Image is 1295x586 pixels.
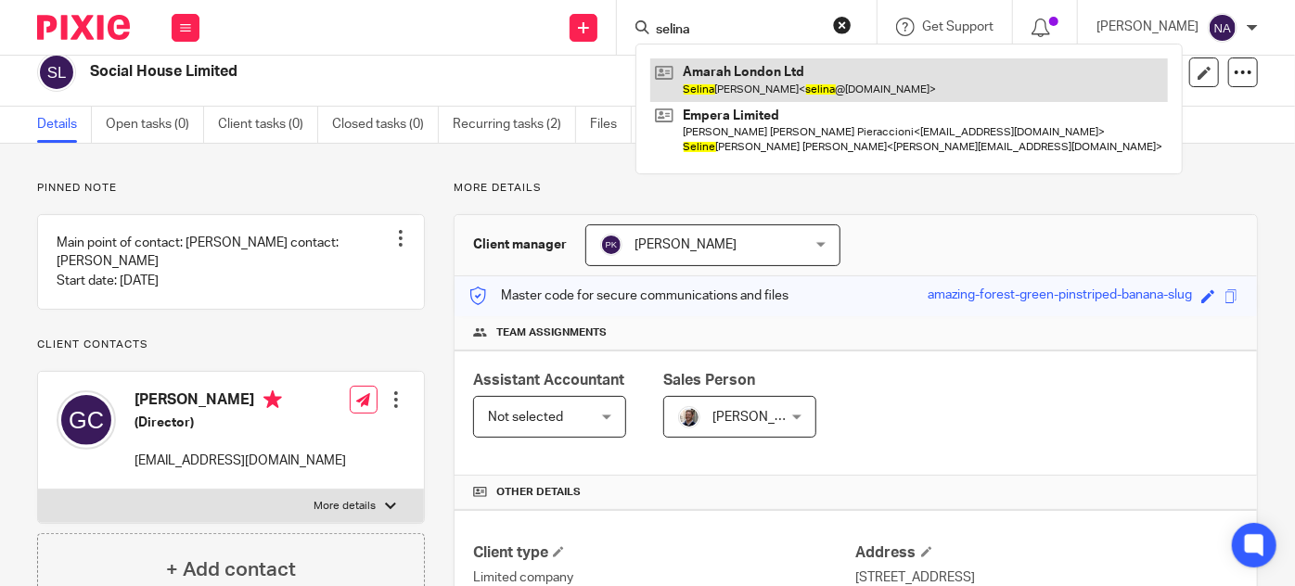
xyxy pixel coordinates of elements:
[263,390,282,409] i: Primary
[600,234,622,256] img: svg%3E
[37,53,76,92] img: svg%3E
[663,373,755,388] span: Sales Person
[473,373,624,388] span: Assistant Accountant
[856,543,1238,563] h4: Address
[135,414,346,432] h5: (Director)
[1096,18,1199,36] p: [PERSON_NAME]
[166,555,296,584] h4: + Add contact
[454,181,1258,196] p: More details
[106,107,204,143] a: Open tasks (0)
[90,62,823,82] h2: Social House Limited
[37,338,425,352] p: Client contacts
[453,107,576,143] a: Recurring tasks (2)
[37,15,130,40] img: Pixie
[496,325,607,340] span: Team assignments
[468,287,789,305] p: Master code for secure communications and files
[218,107,318,143] a: Client tasks (0)
[678,406,700,428] img: Matt%20Circle.png
[635,238,737,251] span: [PERSON_NAME]
[1208,13,1237,43] img: svg%3E
[712,411,814,424] span: [PERSON_NAME]
[37,181,425,196] p: Pinned note
[928,286,1192,307] div: amazing-forest-green-pinstriped-banana-slug
[314,499,376,514] p: More details
[37,107,92,143] a: Details
[473,236,567,254] h3: Client manager
[833,16,852,34] button: Clear
[57,390,116,450] img: svg%3E
[473,543,855,563] h4: Client type
[496,485,581,500] span: Other details
[922,20,994,33] span: Get Support
[590,107,632,143] a: Files
[135,390,346,414] h4: [PERSON_NAME]
[488,411,563,424] span: Not selected
[135,452,346,470] p: [EMAIL_ADDRESS][DOMAIN_NAME]
[332,107,439,143] a: Closed tasks (0)
[654,22,821,39] input: Search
